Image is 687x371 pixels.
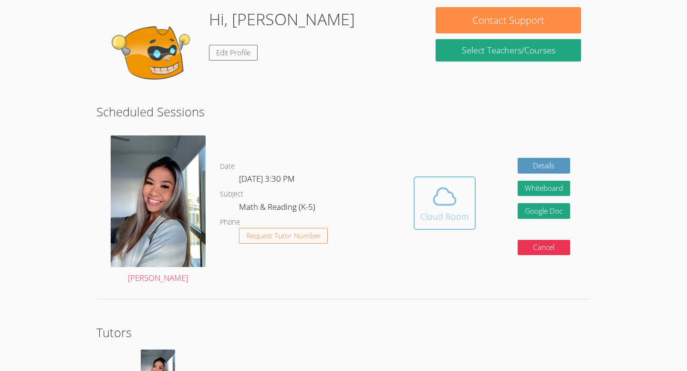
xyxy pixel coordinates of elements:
img: avatar.png [111,135,206,267]
button: Cloud Room [414,176,476,230]
h2: Scheduled Sessions [96,103,591,121]
span: Request Tutor Number [246,232,321,239]
button: Contact Support [436,7,581,33]
a: [PERSON_NAME] [111,135,206,285]
dt: Phone [220,216,240,228]
button: Cancel [518,240,570,256]
button: Request Tutor Number [239,228,328,244]
dd: Math & Reading (K-5) [239,200,317,216]
dt: Subject [220,188,243,200]
h1: Hi, [PERSON_NAME] [209,7,355,31]
span: [DATE] 3:30 PM [239,173,295,184]
h2: Tutors [96,323,591,341]
dt: Date [220,161,235,173]
a: Google Doc [518,203,570,219]
img: default.png [106,7,201,103]
a: Edit Profile [209,45,258,61]
a: Details [518,158,570,174]
div: Cloud Room [420,210,469,223]
button: Whiteboard [518,181,570,196]
a: Select Teachers/Courses [436,39,581,62]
